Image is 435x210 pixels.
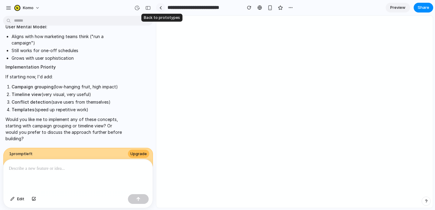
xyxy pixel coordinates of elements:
[12,33,122,46] li: Aligns with how marketing teams think ("run a campaign")
[5,24,46,29] strong: User Mental Model
[12,47,122,54] li: Still works for one-off schedules
[7,194,27,204] button: Edit
[12,107,34,112] strong: Templates
[9,151,33,157] span: 1 prompt left
[12,106,122,113] li: (speed up repetitive work)
[141,14,182,22] div: Back to prototypes
[386,3,410,12] a: Preview
[414,3,433,12] button: Share
[12,3,43,13] button: komo
[17,196,24,202] span: Edit
[5,73,122,80] p: If starting now, I'd add:
[23,5,34,11] span: komo
[390,5,405,11] span: Preview
[12,84,54,89] strong: Campaign grouping
[12,92,41,97] strong: Timeline view
[12,99,51,105] strong: Conflict detection
[130,151,147,157] span: Upgrade
[12,55,122,61] li: Grows with user sophistication
[5,64,122,70] h3: Implementation Priority
[5,23,122,30] p: :
[12,91,122,98] li: (very visual, very useful)
[128,150,149,158] button: Upgrade
[5,116,122,142] p: Would you like me to implement any of these concepts, starting with campaign grouping or timeline...
[12,84,122,90] li: (low-hanging fruit, high impact)
[12,99,122,105] li: (save users from themselves)
[418,5,429,11] span: Share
